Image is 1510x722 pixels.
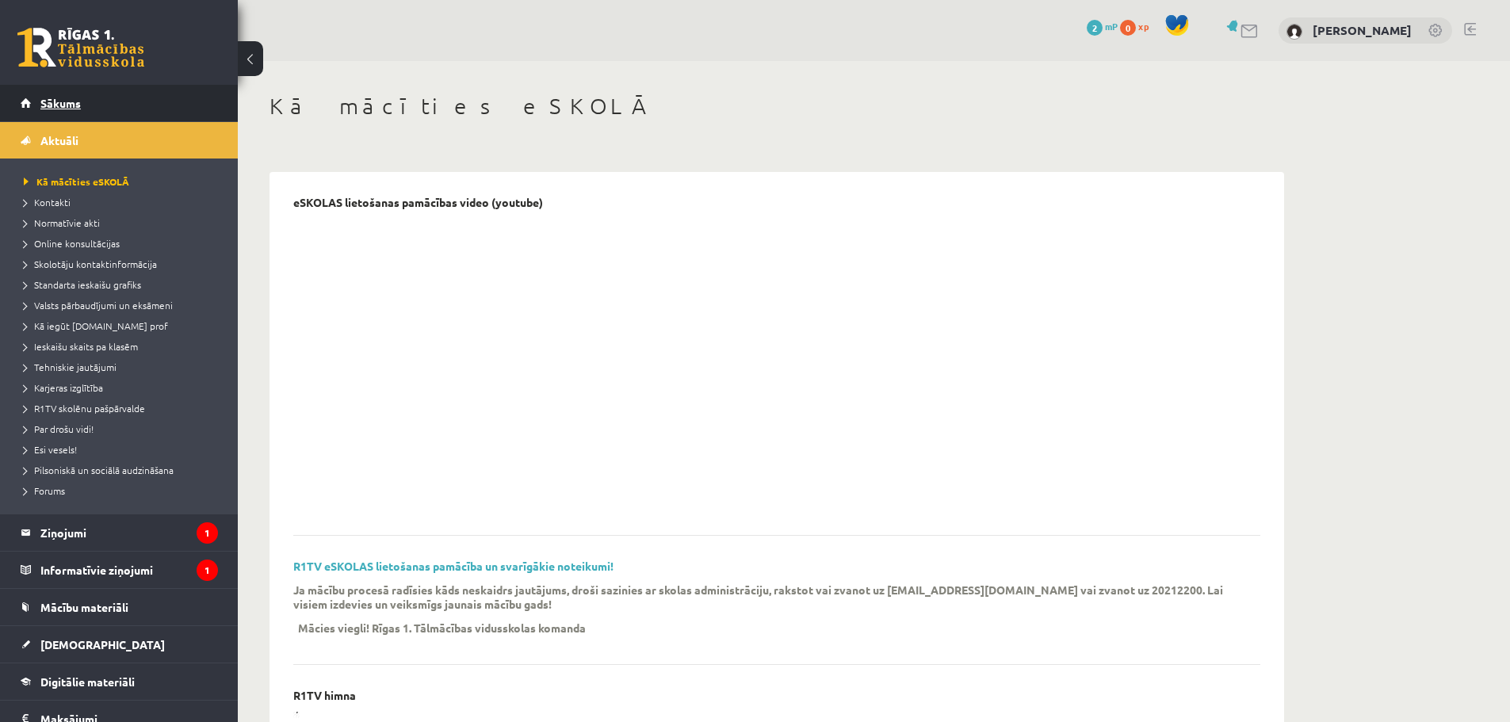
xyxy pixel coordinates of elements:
[1120,20,1136,36] span: 0
[24,464,174,476] span: Pilsoniskā un sociālā audzināšana
[17,28,144,67] a: Rīgas 1. Tālmācības vidusskola
[1087,20,1118,32] a: 2 mP
[197,522,218,544] i: 1
[40,674,135,689] span: Digitālie materiāli
[24,422,222,436] a: Par drošu vidi!
[24,401,222,415] a: R1TV skolēnu pašpārvalde
[24,360,222,374] a: Tehniskie jautājumi
[21,663,218,700] a: Digitālie materiāli
[1120,20,1156,32] a: 0 xp
[24,237,120,250] span: Online konsultācijas
[24,258,157,270] span: Skolotāju kontaktinformācija
[24,442,222,457] a: Esi vesels!
[24,216,222,230] a: Normatīvie akti
[24,319,222,333] a: Kā iegūt [DOMAIN_NAME] prof
[293,559,614,573] a: R1TV eSKOLAS lietošanas pamācība un svarīgākie noteikumi!
[24,484,65,497] span: Forums
[270,93,1284,120] h1: Kā mācīties eSKOLĀ
[293,583,1237,611] p: Ja mācību procesā radīsies kāds neskaidrs jautājums, droši sazinies ar skolas administrāciju, rak...
[24,257,222,271] a: Skolotāju kontaktinformācija
[40,600,128,614] span: Mācību materiāli
[24,340,138,353] span: Ieskaišu skaits pa klasēm
[21,85,218,121] a: Sākums
[40,637,165,651] span: [DEMOGRAPHIC_DATA]
[24,339,222,353] a: Ieskaišu skaits pa klasēm
[24,361,117,373] span: Tehniskie jautājumi
[21,514,218,551] a: Ziņojumi1
[21,122,218,159] a: Aktuāli
[24,174,222,189] a: Kā mācīties eSKOLĀ
[1313,22,1412,38] a: [PERSON_NAME]
[24,196,71,208] span: Kontakti
[40,552,218,588] legend: Informatīvie ziņojumi
[1105,20,1118,32] span: mP
[24,216,100,229] span: Normatīvie akti
[40,514,218,551] legend: Ziņojumi
[24,278,141,291] span: Standarta ieskaišu grafiks
[24,175,129,188] span: Kā mācīties eSKOLĀ
[298,621,369,635] p: Mācies viegli!
[293,689,356,702] p: R1TV himna
[197,560,218,581] i: 1
[24,381,103,394] span: Karjeras izglītība
[24,195,222,209] a: Kontakti
[24,422,94,435] span: Par drošu vidi!
[372,621,586,635] p: Rīgas 1. Tālmācības vidusskolas komanda
[40,133,78,147] span: Aktuāli
[21,552,218,588] a: Informatīvie ziņojumi1
[40,96,81,110] span: Sākums
[293,196,543,209] p: eSKOLAS lietošanas pamācības video (youtube)
[24,277,222,292] a: Standarta ieskaišu grafiks
[24,319,168,332] span: Kā iegūt [DOMAIN_NAME] prof
[24,483,222,498] a: Forums
[24,298,222,312] a: Valsts pārbaudījumi un eksāmeni
[1087,20,1103,36] span: 2
[24,463,222,477] a: Pilsoniskā un sociālā audzināšana
[1286,24,1302,40] img: Artūrs Šefanovskis
[1138,20,1149,32] span: xp
[21,626,218,663] a: [DEMOGRAPHIC_DATA]
[24,402,145,414] span: R1TV skolēnu pašpārvalde
[21,589,218,625] a: Mācību materiāli
[24,299,173,311] span: Valsts pārbaudījumi un eksāmeni
[24,236,222,250] a: Online konsultācijas
[24,443,77,456] span: Esi vesels!
[24,380,222,395] a: Karjeras izglītība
